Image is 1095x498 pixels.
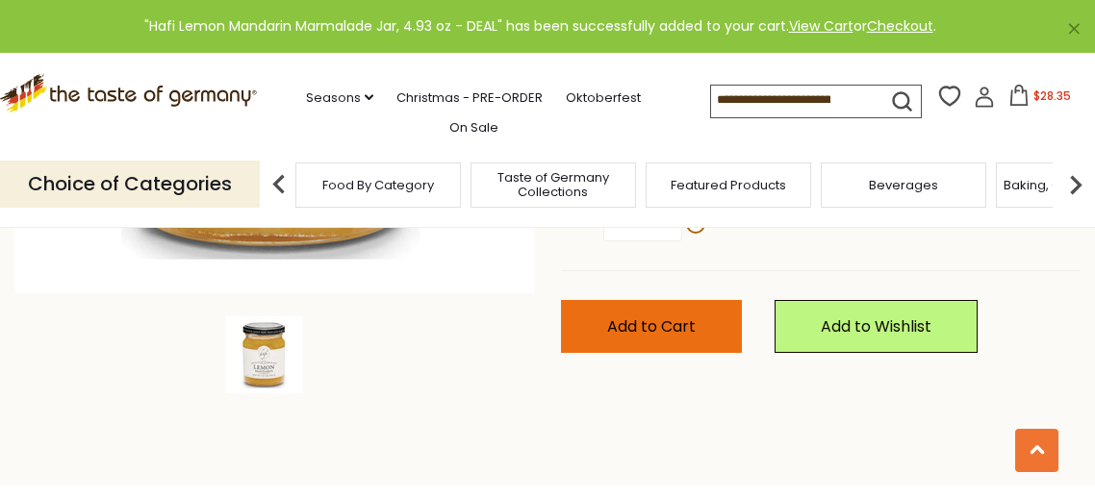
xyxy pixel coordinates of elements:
[566,87,641,109] a: Oktoberfest
[1057,165,1095,204] img: next arrow
[869,178,938,192] a: Beverages
[306,87,373,109] a: Seasons
[775,300,978,353] a: Add to Wishlist
[396,87,543,109] a: Christmas - PRE-ORDER
[449,117,498,138] a: On Sale
[1033,87,1071,104] span: $28.35
[476,170,630,199] a: Taste of Germany Collections
[789,16,853,36] a: View Cart
[226,316,303,393] img: Hafi Lemon Mandarin Marmalade Jar, 4.93 oz - DEAL
[561,300,742,353] button: Add to Cart
[607,315,696,337] span: Add to Cart
[867,16,933,36] a: Checkout
[1068,23,1080,35] a: ×
[999,85,1081,113] button: $28.35
[260,165,298,204] img: previous arrow
[322,178,434,192] a: Food By Category
[15,15,1064,37] div: "Hafi Lemon Mandarin Marmalade Jar, 4.93 oz - DEAL" has been successfully added to your cart. or .
[671,178,786,192] a: Featured Products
